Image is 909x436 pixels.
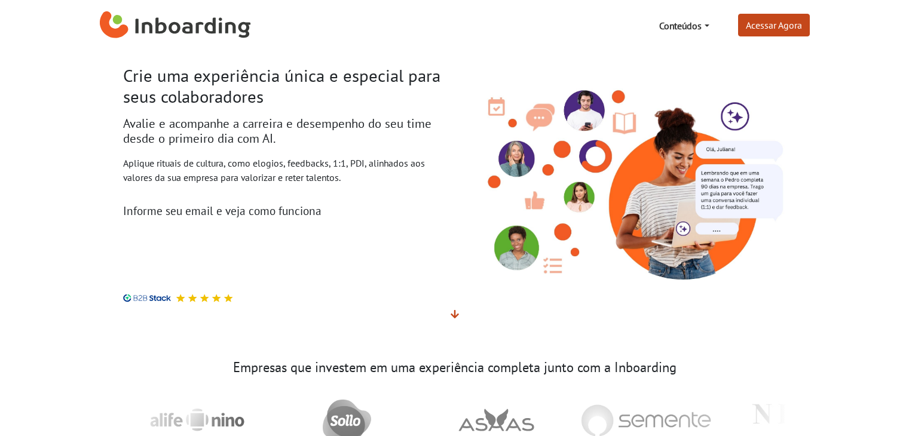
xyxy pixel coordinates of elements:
[123,294,171,303] img: B2B Stack logo
[171,294,233,303] div: Avaliação 5 estrelas no B2B Stack
[224,294,233,303] img: Avaliação 5 estrelas no B2B Stack
[100,5,251,47] a: Inboarding Home Page
[464,69,786,285] img: Inboarding - Rutuais de Cultura com Inteligência Ariticial. Feedback, conversas 1:1, PDI.
[451,308,459,320] span: Veja mais detalhes abaixo
[212,294,221,303] img: Avaliação 5 estrelas no B2B Stack
[123,66,446,107] h1: Crie uma experiência única e especial para seus colaboradores
[654,14,714,38] a: Conteúdos
[200,294,209,303] img: Avaliação 5 estrelas no B2B Stack
[123,204,446,217] h3: Informe seu email e veja como funciona
[100,8,251,44] img: Inboarding Home
[176,294,185,303] img: Avaliação 5 estrelas no B2B Stack
[123,360,786,376] h3: Empresas que investem em uma experiência completa junto com a Inboarding
[188,294,197,303] img: Avaliação 5 estrelas no B2B Stack
[738,14,810,36] a: Acessar Agora
[123,116,446,146] h2: Avalie e acompanhe a carreira e desempenho do seu time desde o primeiro dia com AI.
[123,156,446,185] p: Aplique rituais de cultura, como elogios, feedbacks, 1:1, PDI, alinhados aos valores da sua empre...
[123,222,417,280] iframe: Form 0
